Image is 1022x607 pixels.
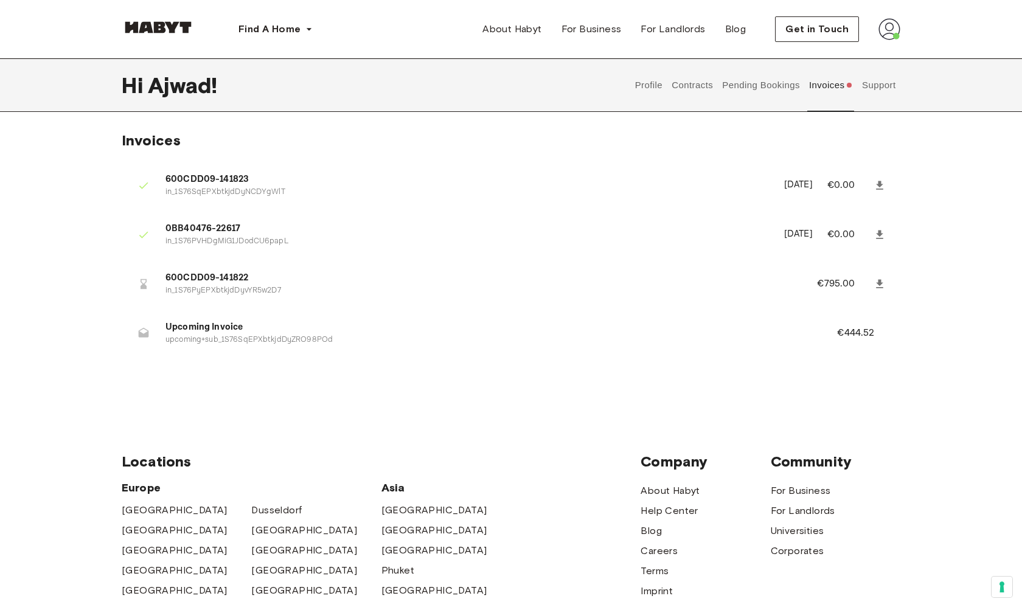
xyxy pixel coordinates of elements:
a: Blog [715,17,756,41]
a: Universities [771,524,824,538]
span: Community [771,453,900,471]
a: [GEOGRAPHIC_DATA] [122,563,228,578]
span: Find A Home [238,22,301,36]
span: Invoices [122,131,181,149]
span: Ajwad ! [148,72,217,98]
p: €795.00 [817,277,871,291]
a: [GEOGRAPHIC_DATA] [122,523,228,538]
p: in_1S76SqEPXbtkjdDyNCDYgWlT [165,187,770,198]
a: [GEOGRAPHIC_DATA] [251,543,357,558]
a: About Habyt [473,17,551,41]
span: Asia [381,480,511,495]
span: About Habyt [482,22,541,36]
a: [GEOGRAPHIC_DATA] [381,543,487,558]
span: Hi [122,72,148,98]
span: 600CDD09-141823 [165,173,770,187]
a: [GEOGRAPHIC_DATA] [122,543,228,558]
a: [GEOGRAPHIC_DATA] [122,583,228,598]
button: Find A Home [229,17,322,41]
p: [DATE] [784,227,813,241]
a: For Business [552,17,631,41]
div: user profile tabs [630,58,900,112]
a: [GEOGRAPHIC_DATA] [122,503,228,518]
button: Get in Touch [775,16,859,42]
a: For Landlords [631,17,715,41]
a: About Habyt [641,484,700,498]
span: Blog [725,22,746,36]
a: Dusseldorf [251,503,302,518]
button: Contracts [670,58,715,112]
p: €444.52 [837,326,891,341]
span: 600CDD09-141822 [165,271,788,285]
p: in_1S76PyEPXbtkjdDyvYR5w2D7 [165,285,788,297]
a: Imprint [641,584,673,598]
a: Phuket [381,563,414,578]
a: Terms [641,564,669,578]
a: [GEOGRAPHIC_DATA] [251,563,357,578]
a: [GEOGRAPHIC_DATA] [381,583,487,598]
span: Upcoming Invoice [165,321,808,335]
span: Get in Touch [785,22,849,36]
p: upcoming+sub_1S76SqEPXbtkjdDyZRO98POd [165,335,808,346]
p: €0.00 [827,178,871,193]
button: Pending Bookings [721,58,802,112]
a: Corporates [771,544,824,558]
a: For Landlords [771,504,835,518]
a: Blog [641,524,662,538]
p: [DATE] [784,178,813,192]
a: [GEOGRAPHIC_DATA] [251,523,357,538]
span: For Landlords [641,22,705,36]
p: €0.00 [827,227,871,242]
button: Support [860,58,897,112]
a: Help Center [641,504,698,518]
a: [GEOGRAPHIC_DATA] [381,523,487,538]
a: Careers [641,544,678,558]
span: Locations [122,453,641,471]
span: For Business [561,22,622,36]
button: Invoices [807,58,854,112]
button: Profile [633,58,664,112]
a: [GEOGRAPHIC_DATA] [381,503,487,518]
span: Europe [122,480,381,495]
img: avatar [878,18,900,40]
a: For Business [771,484,831,498]
span: Company [641,453,770,471]
img: Habyt [122,21,195,33]
a: [GEOGRAPHIC_DATA] [251,583,357,598]
p: in_1S76PVHDgMiG1JDodCU6papL [165,236,770,248]
span: 0BB40476-22617 [165,222,770,236]
button: Your consent preferences for tracking technologies [992,577,1012,597]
